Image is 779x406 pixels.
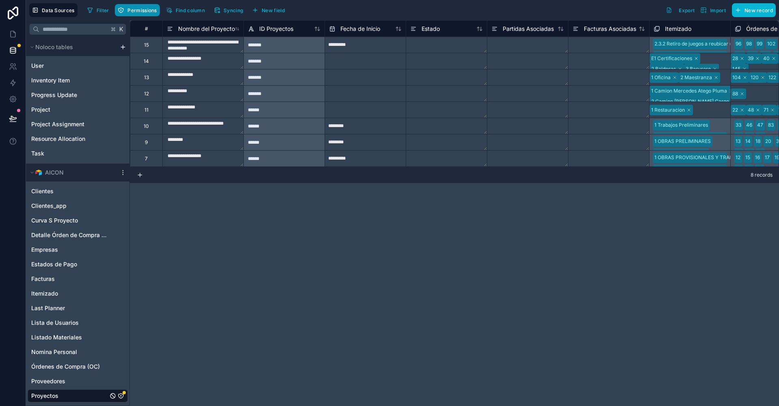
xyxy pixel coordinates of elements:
span: Itemizado [665,25,691,33]
span: Estado [422,25,440,33]
div: User [28,59,128,72]
span: Filter [97,7,109,13]
span: Nombre del Proyecto [178,25,235,33]
div: 22 [732,106,738,114]
span: Syncing [224,7,243,13]
span: Empresas [31,246,58,254]
span: Partidas Asociadas [503,25,554,33]
span: Project Assignment [31,120,84,128]
a: Proveedores [31,377,108,385]
div: Clientes_app [28,199,128,212]
a: New record [729,3,776,17]
a: Task [31,149,100,158]
a: Nomina Personal [31,348,108,356]
a: Clientes [31,187,108,195]
span: Permissions [127,7,157,13]
a: Permissions [115,4,163,16]
span: Itemizado [31,289,58,298]
button: Permissions [115,4,159,16]
img: Airtable Logo [35,169,42,176]
span: Clientes_app [31,202,67,210]
div: Itemizado [28,287,128,300]
button: Find column [163,4,208,16]
span: ID Proyectos [259,25,293,33]
div: 10 [144,123,149,130]
button: New field [249,4,288,16]
div: 9 [145,139,148,146]
div: 28 [732,55,738,62]
span: Proyectos [31,392,58,400]
span: 8 records [751,172,773,178]
span: Task [31,149,44,158]
span: Noloco tables [35,43,73,51]
div: 40 [763,55,770,62]
div: 1 Camion Mercedes Atego Pluma [651,87,727,95]
div: scrollable content [26,38,129,406]
a: Project Assignment [31,120,100,128]
div: 15 [144,42,149,48]
div: Listado Materiales [28,331,128,344]
div: Empresas [28,243,128,256]
div: Last Planner [28,302,128,315]
div: Project Assignment [28,118,128,131]
div: Órdenes de Compra (OC) [28,360,128,373]
span: AICON [45,168,64,177]
button: Import [697,3,729,17]
span: Proveedores [31,377,65,385]
span: Estados de Pago [31,260,77,268]
span: Resource Allocation [31,135,85,143]
a: Progress Update [31,91,100,99]
span: Inventory Item [31,76,70,84]
div: Progress Update [28,89,128,101]
div: 7 [145,155,148,162]
span: New field [262,7,285,13]
span: Facturas Asociadas [584,25,636,33]
a: Proyectos [31,392,108,400]
span: Find column [176,7,205,13]
div: 120 [751,74,759,81]
div: Proveedores [28,375,128,388]
a: Last Planner [31,304,108,312]
div: 104 [732,74,741,81]
div: 39 [748,55,753,62]
div: 14 [144,58,149,65]
div: 145 [732,65,740,73]
span: Import [710,7,726,13]
a: Órdenes de Compra (OC) [31,363,108,371]
div: Inventory Item [28,74,128,87]
div: 11 [144,107,148,113]
div: 1 Oficina [651,74,671,81]
span: Listado Materiales [31,333,82,341]
div: 2 Maestranza [680,74,712,81]
div: E1 Certificaciones [651,55,692,62]
div: Resource Allocation [28,132,128,145]
a: Curva S Proyecto [31,216,108,225]
button: Export [663,3,697,17]
a: Detalle Órden de Compra (OC) [31,231,108,239]
div: 1 Restauracion [651,106,685,114]
a: Itemizado [31,289,108,298]
button: Noloco tables [28,41,116,53]
a: Syncing [211,4,249,16]
div: Project [28,103,128,116]
a: Facturas [31,275,108,283]
button: Data Sources [29,3,77,17]
a: Inventory Item [31,76,100,84]
div: 71 [764,106,768,114]
span: Nomina Personal [31,348,77,356]
div: 2 Baldosas [651,65,676,73]
span: Last Planner [31,304,65,312]
div: Estados de Pago [28,258,128,271]
a: User [31,62,100,70]
span: Lista de Usuarios [31,319,79,327]
a: Clientes_app [31,202,108,210]
span: Progress Update [31,91,77,99]
div: Nomina Personal [28,346,128,358]
div: # [136,26,156,32]
button: Syncing [211,4,246,16]
div: 88 [732,90,738,97]
div: Proyectos [28,389,128,402]
div: Lista de Usuarios [28,316,128,329]
span: User [31,62,44,70]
